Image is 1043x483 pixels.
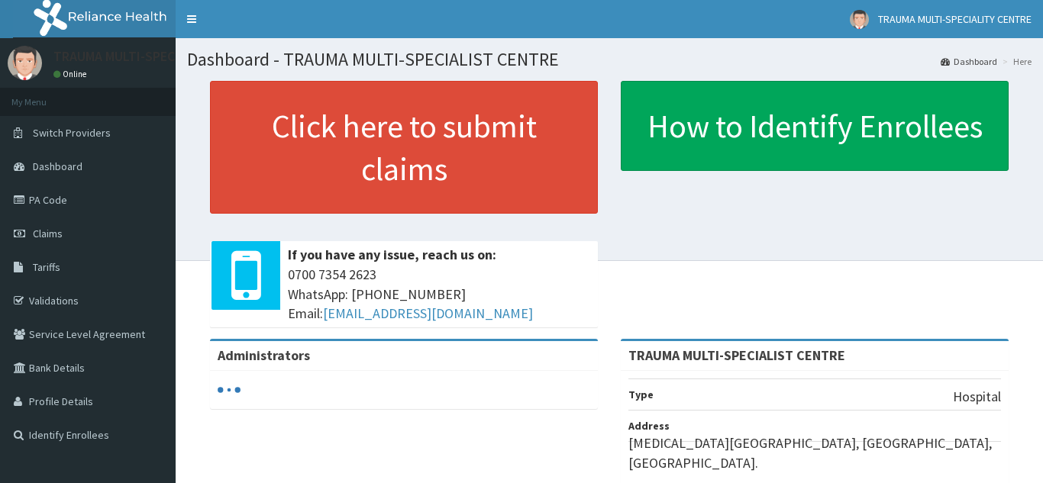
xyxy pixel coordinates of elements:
span: Claims [33,227,63,240]
span: Switch Providers [33,126,111,140]
a: [EMAIL_ADDRESS][DOMAIN_NAME] [323,304,533,322]
p: Hospital [953,387,1001,407]
li: Here [999,55,1032,68]
a: Online [53,69,90,79]
svg: audio-loading [218,378,241,401]
b: If you have any issue, reach us on: [288,246,496,263]
a: How to Identify Enrollees [621,81,1009,171]
span: Dashboard [33,159,82,173]
span: 0700 7354 2623 WhatsApp: [PHONE_NUMBER] Email: [288,265,590,324]
b: Type [628,388,654,401]
span: TRAUMA MULTI-SPECIALITY CENTRE [878,12,1032,26]
img: User Image [850,10,869,29]
img: User Image [8,46,42,80]
strong: TRAUMA MULTI-SPECIALIST CENTRE [628,346,845,364]
span: Tariffs [33,260,60,274]
p: TRAUMA MULTI-SPECIALITY CENTRE [53,50,262,63]
b: Address [628,419,670,433]
a: Click here to submit claims [210,81,598,214]
a: Dashboard [941,55,997,68]
p: [MEDICAL_DATA][GEOGRAPHIC_DATA], [GEOGRAPHIC_DATA], [GEOGRAPHIC_DATA]. [628,433,1001,472]
b: Administrators [218,346,310,364]
h1: Dashboard - TRAUMA MULTI-SPECIALIST CENTRE [187,50,1032,69]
